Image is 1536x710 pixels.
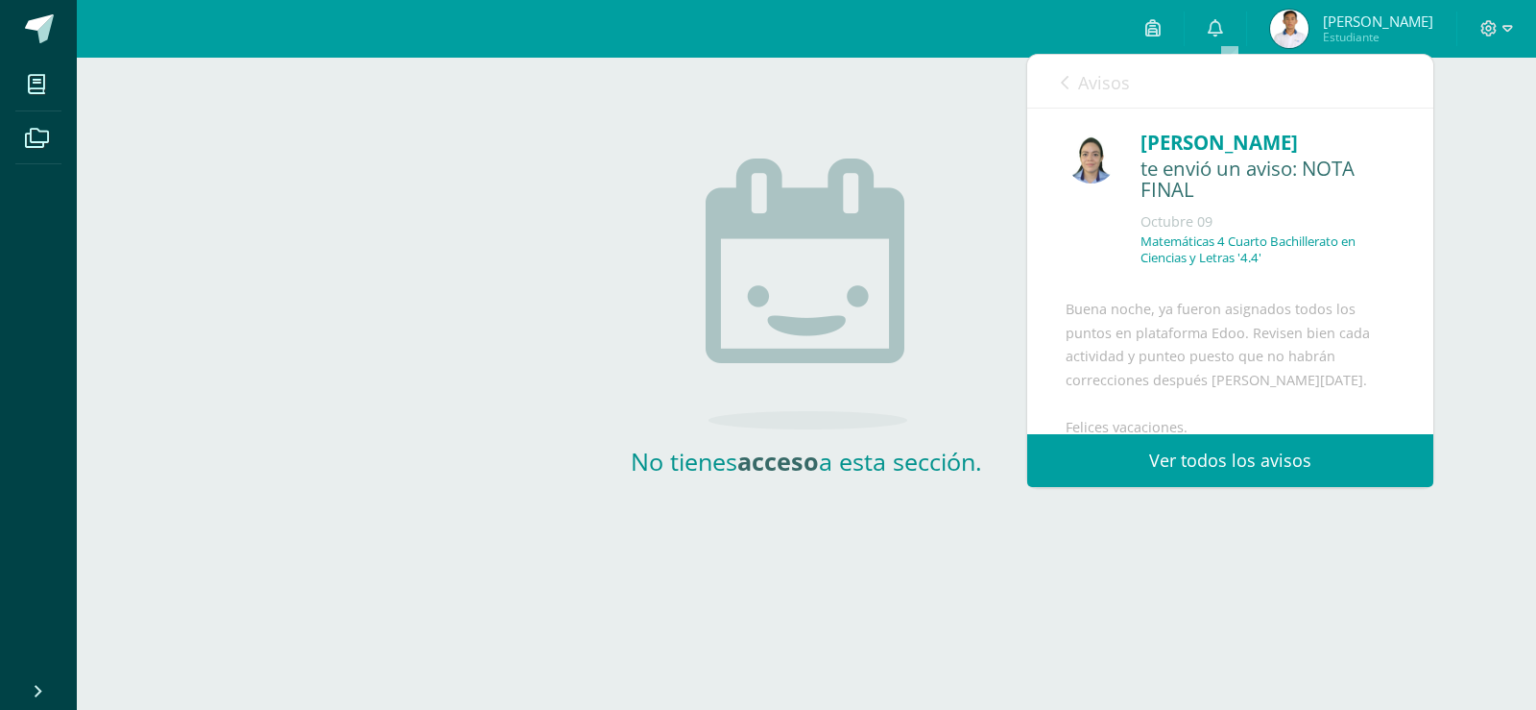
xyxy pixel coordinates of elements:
div: [PERSON_NAME] [1140,128,1395,158]
span: Avisos [1078,71,1130,94]
span: Estudiante [1323,29,1433,45]
div: Octubre 09 [1140,212,1395,232]
div: te envió un aviso: NOTA FINAL [1140,158,1395,203]
strong: acceso [737,445,819,477]
div: Buena noche, ya fueron asignados todos los puntos en plataforma Edoo. Revisen bien cada actividad... [1066,298,1395,580]
p: Matemáticas 4 Cuarto Bachillerato en Ciencias y Letras '4.4' [1140,233,1395,266]
h2: No tienes a esta sección. [614,445,998,477]
span: [PERSON_NAME] [1323,12,1433,31]
img: 564a5008c949b7a933dbd60b14cd9c11.png [1066,133,1116,184]
img: no_activities.png [706,159,907,429]
img: 374408e2174d2aef950f13d15a7556ce.png [1270,10,1308,48]
a: Ver todos los avisos [1027,434,1433,487]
